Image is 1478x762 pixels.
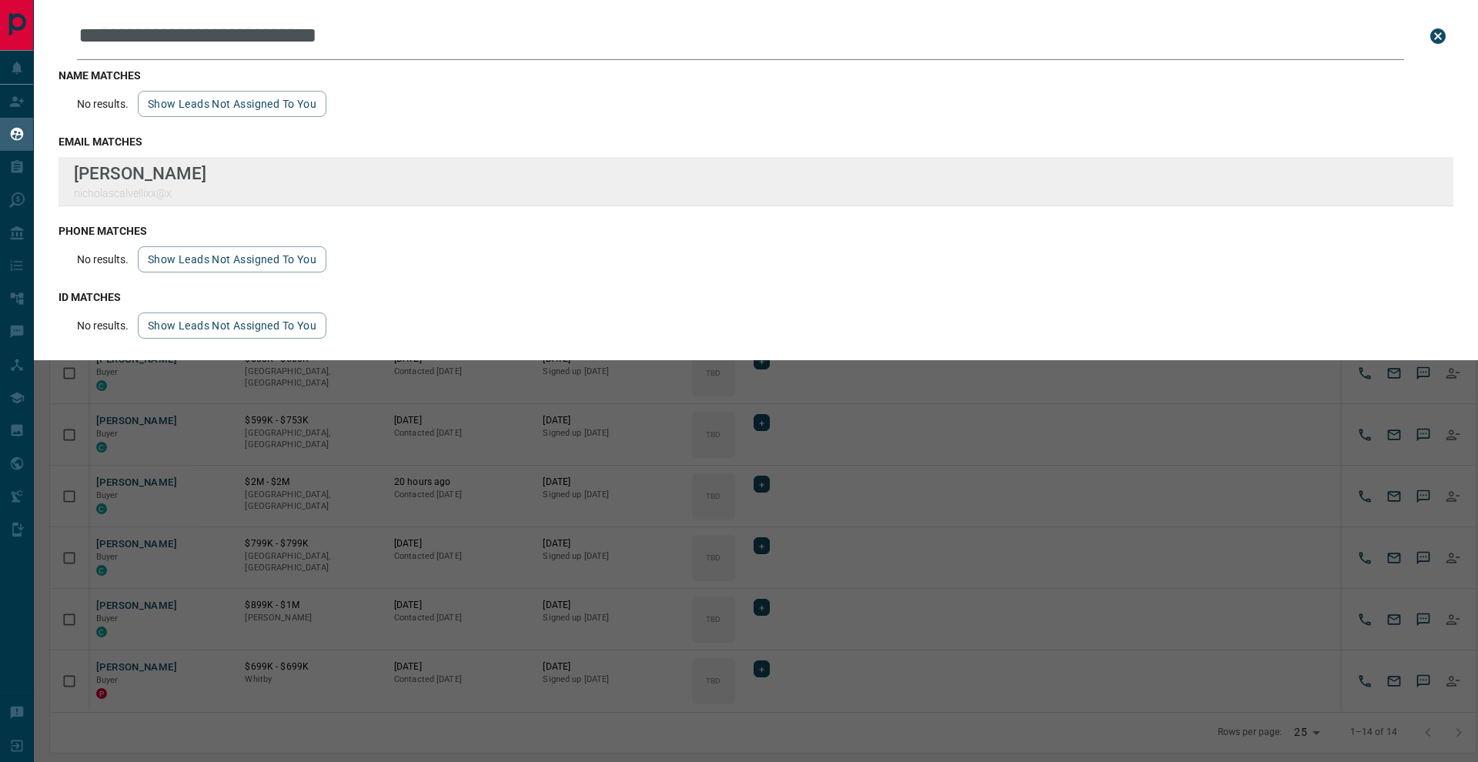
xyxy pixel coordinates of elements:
[77,253,129,266] p: No results.
[74,187,206,199] p: nicholascalvellixx@x
[59,69,1453,82] h3: name matches
[59,135,1453,148] h3: email matches
[74,163,206,183] p: [PERSON_NAME]
[77,98,129,110] p: No results.
[138,91,326,117] button: show leads not assigned to you
[138,246,326,272] button: show leads not assigned to you
[59,291,1453,303] h3: id matches
[77,319,129,332] p: No results.
[1423,21,1453,52] button: close search bar
[138,312,326,339] button: show leads not assigned to you
[59,225,1453,237] h3: phone matches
